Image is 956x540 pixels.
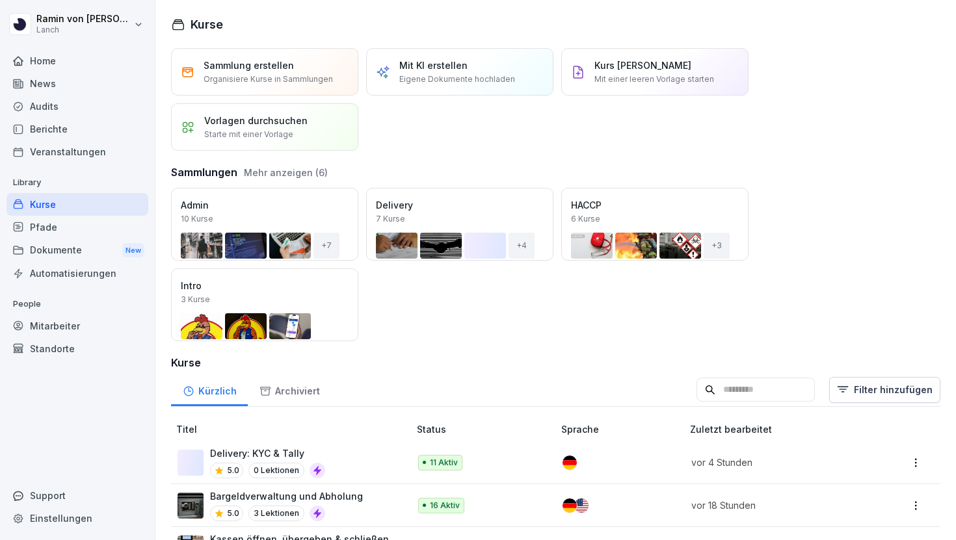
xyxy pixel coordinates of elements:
a: Admin10 Kurse+7 [171,188,358,261]
a: Kürzlich [171,373,248,406]
p: Zuletzt bearbeitet [690,422,876,436]
h3: Sammlungen [171,164,237,180]
a: Pfade [7,216,148,238]
div: Dokumente [7,238,148,263]
p: Titel [176,422,412,436]
p: Organisiere Kurse in Sammlungen [204,73,333,85]
p: Admin [181,198,349,212]
p: Lanch [36,25,131,34]
div: Support [7,484,148,507]
p: 5.0 [227,508,239,519]
p: 6 Kurse [571,213,600,225]
a: Veranstaltungen [7,140,148,163]
p: Sprache [561,422,685,436]
p: vor 4 Stunden [691,456,860,469]
p: Kurs [PERSON_NAME] [594,58,691,72]
p: 11 Aktiv [430,457,458,469]
p: Delivery: KYC & Tally [210,446,325,460]
p: 5.0 [227,465,239,476]
a: Archiviert [248,373,331,406]
p: 7 Kurse [376,213,405,225]
p: 10 Kurse [181,213,213,225]
div: + 4 [509,233,535,259]
p: vor 18 Stunden [691,498,860,512]
a: Delivery7 Kurse+4 [366,188,553,261]
p: Vorlagen durchsuchen [204,114,308,127]
div: New [122,243,144,258]
a: Einstellungen [7,507,148,530]
p: Eigene Dokumente hochladen [399,73,515,85]
p: Bargeldverwaltung und Abholung [210,489,363,503]
a: Automatisierungen [7,262,148,285]
a: Mitarbeiter [7,315,148,337]
p: 16 Aktiv [430,500,460,511]
p: 3 Lektionen [248,506,304,521]
img: us.svg [574,498,589,513]
a: DokumenteNew [7,238,148,263]
img: de.svg [563,498,577,513]
p: Library [7,172,148,193]
div: + 7 [313,233,339,259]
h1: Kurse [191,16,223,33]
img: de.svg [563,456,577,470]
a: News [7,72,148,95]
p: Mit KI erstellen [399,58,468,72]
a: Kurse [7,193,148,216]
div: + 3 [704,233,730,259]
a: Intro3 Kurse [171,268,358,341]
p: People [7,294,148,315]
a: Standorte [7,337,148,360]
p: Ramin von [PERSON_NAME] [36,14,131,25]
a: Audits [7,95,148,118]
a: Home [7,49,148,72]
h3: Kurse [171,355,940,370]
p: Sammlung erstellen [204,58,294,72]
p: 0 Lektionen [248,463,304,478]
p: Intro [181,279,349,292]
p: Mit einer leeren Vorlage starten [594,73,714,85]
p: Status [417,422,557,436]
button: Mehr anzeigen (6) [244,166,328,179]
p: Starte mit einer Vorlage [204,129,293,140]
p: HACCP [571,198,739,212]
a: HACCP6 Kurse+3 [561,188,749,261]
img: th9trzu144u9p3red8ow6id8.png [178,493,204,519]
p: 3 Kurse [181,294,210,305]
button: Filter hinzufügen [829,377,940,403]
p: Delivery [376,198,544,212]
a: Berichte [7,118,148,140]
